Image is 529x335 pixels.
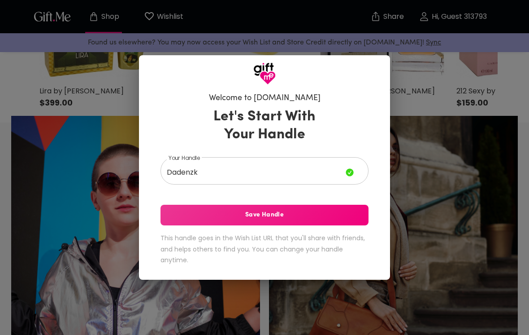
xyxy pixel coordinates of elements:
h6: Welcome to [DOMAIN_NAME] [209,93,321,104]
span: Save Handle [160,210,369,220]
h3: Let's Start With Your Handle [202,108,327,144]
img: GiftMe Logo [253,62,276,85]
button: Save Handle [160,205,369,225]
h6: This handle goes in the Wish List URL that you'll share with friends, and helps others to find yo... [160,233,369,266]
input: Your Handle [160,159,346,185]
